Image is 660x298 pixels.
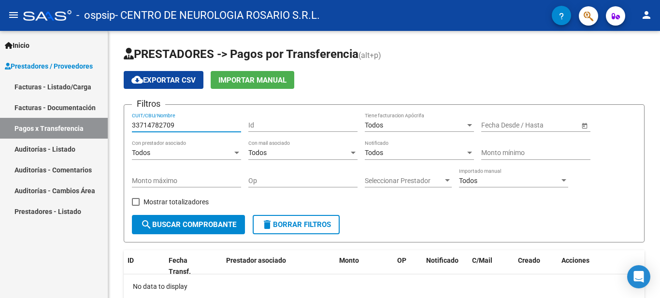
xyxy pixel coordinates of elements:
datatable-header-cell: Prestador asociado [222,250,335,282]
button: Buscar Comprobante [132,215,245,234]
span: Todos [132,149,150,156]
span: - ospsip [76,5,115,26]
span: Mostrar totalizadores [143,196,209,208]
span: Exportar CSV [131,76,196,85]
button: Exportar CSV [124,71,203,89]
span: ID [128,256,134,264]
span: - CENTRO DE NEUROLOGIA ROSARIO S.R.L. [115,5,320,26]
span: Todos [365,149,383,156]
span: Fecha Transf. [169,256,191,275]
button: Borrar Filtros [253,215,340,234]
span: PRESTADORES -> Pagos por Transferencia [124,47,359,61]
span: Notificado [426,256,459,264]
span: Todos [248,149,267,156]
button: Open calendar [579,120,589,130]
button: Importar Manual [211,71,294,89]
span: Prestador asociado [226,256,286,264]
mat-icon: person [641,9,652,21]
span: OP [397,256,406,264]
span: Prestadores / Proveedores [5,61,93,71]
div: Open Intercom Messenger [627,265,650,288]
mat-icon: cloud_download [131,74,143,85]
mat-icon: delete [261,219,273,230]
mat-icon: menu [8,9,19,21]
span: Inicio [5,40,29,51]
span: Creado [518,256,540,264]
span: Borrar Filtros [261,220,331,229]
datatable-header-cell: Monto [335,250,393,282]
datatable-header-cell: OP [393,250,422,282]
span: Seleccionar Prestador [365,177,443,185]
span: Monto [339,256,359,264]
datatable-header-cell: Fecha Transf. [165,250,208,282]
datatable-header-cell: Creado [514,250,558,282]
h3: Filtros [132,97,165,111]
datatable-header-cell: ID [124,250,165,282]
input: Fecha fin [525,121,572,129]
span: Buscar Comprobante [141,220,236,229]
datatable-header-cell: Notificado [422,250,468,282]
input: Fecha inicio [481,121,517,129]
span: Todos [365,121,383,129]
mat-icon: search [141,219,152,230]
span: Acciones [561,256,589,264]
span: C/Mail [472,256,492,264]
span: Todos [459,177,477,184]
datatable-header-cell: C/Mail [468,250,514,282]
span: Importar Manual [218,76,287,85]
datatable-header-cell: Acciones [558,250,645,282]
span: (alt+p) [359,51,381,60]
